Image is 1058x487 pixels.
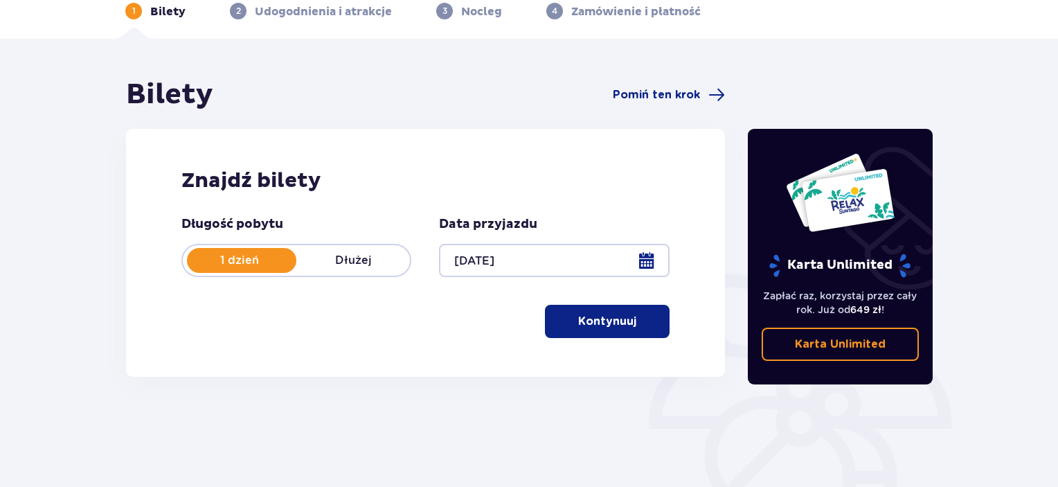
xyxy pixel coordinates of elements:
[545,305,670,338] button: Kontynuuj
[439,216,537,233] p: Data przyjazdu
[762,328,920,361] a: Karta Unlimited
[795,337,886,352] p: Karta Unlimited
[181,168,670,194] h2: Znajdź bilety
[613,87,725,103] a: Pomiń ten krok
[255,4,392,19] p: Udogodnienia i atrakcje
[150,4,186,19] p: Bilety
[126,78,213,112] h1: Bilety
[571,4,701,19] p: Zamówienie i płatność
[296,253,410,268] p: Dłużej
[181,216,283,233] p: Długość pobytu
[442,5,447,17] p: 3
[461,4,502,19] p: Nocleg
[552,5,557,17] p: 4
[132,5,136,17] p: 1
[236,5,241,17] p: 2
[768,254,912,278] p: Karta Unlimited
[613,87,700,103] span: Pomiń ten krok
[762,289,920,317] p: Zapłać raz, korzystaj przez cały rok. Już od !
[183,253,296,268] p: 1 dzień
[578,314,636,329] p: Kontynuuj
[850,304,881,315] span: 649 zł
